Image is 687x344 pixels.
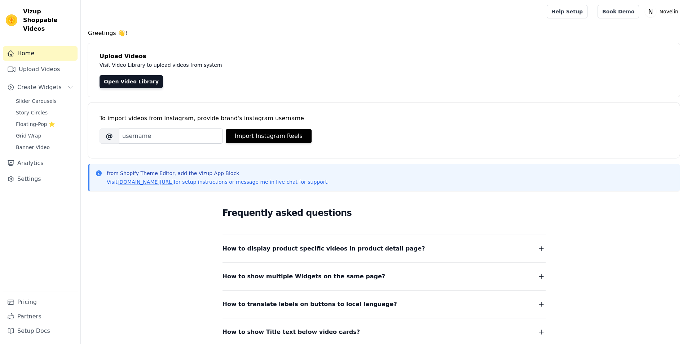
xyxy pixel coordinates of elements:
[223,299,397,309] span: How to translate labels on buttons to local language?
[3,156,78,170] a: Analytics
[223,299,546,309] button: How to translate labels on buttons to local language?
[547,5,587,18] a: Help Setup
[100,75,163,88] a: Open Video Library
[119,129,223,144] input: username
[107,170,329,177] p: from Shopify Theme Editor, add the Vizup App Block
[6,14,17,26] img: Vizup
[100,61,423,69] p: Visit Video Library to upload videos from system
[3,295,78,309] a: Pricing
[12,108,78,118] a: Story Circles
[12,119,78,129] a: Floating-Pop ⭐
[3,62,78,77] a: Upload Videos
[16,97,57,105] span: Slider Carousels
[88,29,680,38] h4: Greetings 👋!
[100,129,119,144] span: @
[223,244,546,254] button: How to display product specific videos in product detail page?
[648,8,653,15] text: N
[3,309,78,324] a: Partners
[12,142,78,152] a: Banner Video
[3,172,78,186] a: Settings
[107,178,329,186] p: Visit for setup instructions or message me in live chat for support.
[223,271,546,282] button: How to show multiple Widgets on the same page?
[3,80,78,95] button: Create Widgets
[16,121,55,128] span: Floating-Pop ⭐
[223,244,425,254] span: How to display product specific videos in product detail page?
[12,131,78,141] a: Grid Wrap
[23,7,75,33] span: Vizup Shoppable Videos
[12,96,78,106] a: Slider Carousels
[3,46,78,61] a: Home
[223,327,546,337] button: How to show Title text below video cards?
[223,327,360,337] span: How to show Title text below video cards?
[118,179,174,185] a: [DOMAIN_NAME][URL]
[223,271,386,282] span: How to show multiple Widgets on the same page?
[100,52,668,61] h4: Upload Videos
[16,132,41,139] span: Grid Wrap
[100,114,668,123] div: To import videos from Instagram, provide brand's instagram username
[223,206,546,220] h2: Frequently asked questions
[656,5,681,18] p: Novelin
[645,5,681,18] button: N Novelin
[598,5,639,18] a: Book Demo
[3,324,78,338] a: Setup Docs
[17,83,62,92] span: Create Widgets
[226,129,312,143] button: Import Instagram Reels
[16,144,50,151] span: Banner Video
[16,109,48,116] span: Story Circles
